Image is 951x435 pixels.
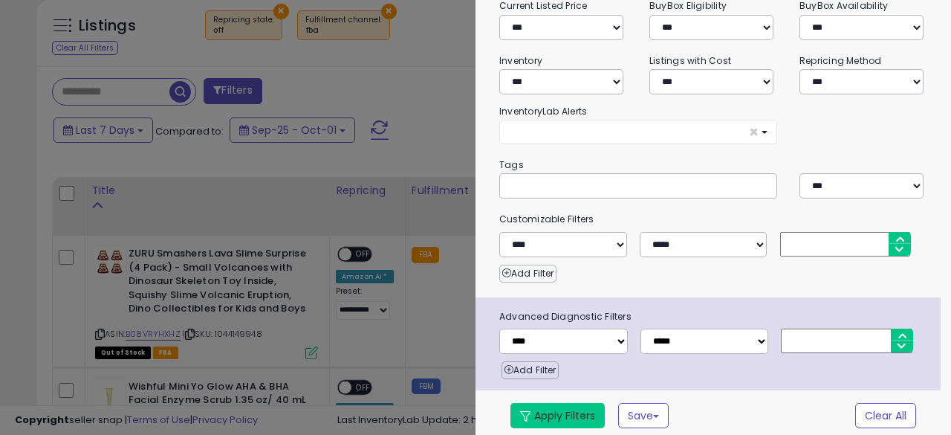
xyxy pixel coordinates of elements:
[510,403,605,428] button: Apply Filters
[649,54,731,67] small: Listings with Cost
[499,120,777,144] button: ×
[799,54,882,67] small: Repricing Method
[499,105,587,117] small: InventoryLab Alerts
[488,211,938,228] small: Customizable Filters
[502,361,559,379] button: Add Filter
[499,265,556,283] button: Add Filter
[488,157,938,173] small: Tags
[855,403,916,428] button: Clear All
[499,54,542,67] small: Inventory
[488,309,941,325] span: Advanced Diagnostic Filters
[618,403,669,428] button: Save
[749,124,759,140] span: ×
